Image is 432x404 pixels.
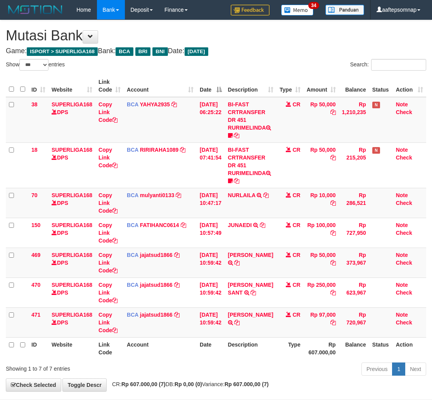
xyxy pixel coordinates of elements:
[292,147,300,153] span: CR
[251,290,256,296] a: Copy SOLIKHIN YULI SANT to clipboard
[121,381,166,387] strong: Rp 607.000,00 (7)
[127,252,138,258] span: BCA
[48,97,95,143] td: DPS
[135,47,150,56] span: BRI
[263,192,269,198] a: Copy NURLAILA to clipboard
[276,75,304,97] th: Type: activate to sort column ascending
[396,252,408,258] a: Note
[234,132,239,139] a: Copy BI-FAST CRTRANSFER DR 451 RURIMELINDA to clipboard
[228,252,273,258] a: [PERSON_NAME]
[108,381,269,387] span: CR: DB: Variance:
[52,252,92,258] a: SUPERLIGA168
[396,147,408,153] a: Note
[396,200,412,206] a: Check
[171,101,177,108] a: Copy YAHYA2935 to clipboard
[330,260,336,266] a: Copy Rp 50,000 to clipboard
[304,337,339,359] th: Rp 607.000,00
[175,381,202,387] strong: Rp 0,00 (0)
[98,312,118,333] a: Copy Link Code
[225,381,269,387] strong: Rp 607.000,00 (7)
[330,319,336,326] a: Copy Rp 97,000 to clipboard
[181,222,186,228] a: Copy FATIHANC0614 to clipboard
[6,362,174,373] div: Showing 1 to 7 of 7 entries
[31,147,38,153] span: 18
[197,142,225,188] td: [DATE] 07:41:54
[140,222,179,228] a: FATIHANC0614
[234,319,240,326] a: Copy DADAN SOFYAN to clipboard
[197,75,225,97] th: Date: activate to sort column descending
[228,192,256,198] a: NURLAILA
[19,59,48,71] select: Showentries
[31,282,40,288] span: 470
[396,260,412,266] a: Check
[292,222,300,228] span: CR
[31,252,40,258] span: 469
[339,337,369,359] th: Balance
[48,75,95,97] th: Website: activate to sort column ascending
[330,230,336,236] a: Copy Rp 100,000 to clipboard
[225,75,276,97] th: Description: activate to sort column ascending
[396,222,408,228] a: Note
[197,97,225,143] td: [DATE] 06:25:22
[52,101,92,108] a: SUPERLIGA168
[304,218,339,248] td: Rp 100,000
[185,47,208,56] span: [DATE]
[98,192,118,214] a: Copy Link Code
[393,75,426,97] th: Action: activate to sort column ascending
[234,178,239,184] a: Copy BI-FAST CRTRANSFER DR 451 RURIMELINDA to clipboard
[140,252,173,258] a: jajatsud1866
[48,142,95,188] td: DPS
[52,312,92,318] a: SUPERLIGA168
[197,188,225,218] td: [DATE] 10:47:17
[339,97,369,143] td: Rp 1,210,235
[52,192,92,198] a: SUPERLIGA168
[28,75,48,97] th: ID: activate to sort column ascending
[98,222,118,244] a: Copy Link Code
[392,362,405,376] a: 1
[174,282,180,288] a: Copy jajatsud1866 to clipboard
[6,59,65,71] label: Show entries
[48,218,95,248] td: DPS
[116,47,133,56] span: BCA
[48,248,95,277] td: DPS
[304,142,339,188] td: Rp 50,000
[140,192,175,198] a: mulyanti0133
[304,97,339,143] td: Rp 50,000
[95,337,124,359] th: Link Code
[396,109,412,115] a: Check
[339,188,369,218] td: Rp 286,521
[127,222,138,228] span: BCA
[127,282,138,288] span: BCA
[197,307,225,337] td: [DATE] 10:59:42
[228,222,252,228] a: JUNAEDI
[396,312,408,318] a: Note
[6,378,61,392] a: Check Selected
[330,200,336,206] a: Copy Rp 10,000 to clipboard
[48,188,95,218] td: DPS
[371,59,426,71] input: Search:
[52,282,92,288] a: SUPERLIGA168
[304,277,339,307] td: Rp 250,000
[52,222,92,228] a: SUPERLIGA168
[276,337,304,359] th: Type
[95,75,124,97] th: Link Code: activate to sort column ascending
[174,252,180,258] a: Copy jajatsud1866 to clipboard
[197,248,225,277] td: [DATE] 10:59:42
[52,147,92,153] a: SUPERLIGA168
[372,147,380,154] span: Has Note
[339,248,369,277] td: Rp 373,967
[127,312,138,318] span: BCA
[231,5,270,16] img: Feedback.jpg
[127,192,138,198] span: BCA
[369,75,393,97] th: Status
[361,362,392,376] a: Previous
[228,312,273,318] a: [PERSON_NAME]
[228,282,273,296] a: [PERSON_NAME] SANT
[98,147,118,168] a: Copy Link Code
[292,282,300,288] span: CR
[140,282,173,288] a: jajatsud1866
[304,307,339,337] td: Rp 97,000
[292,252,300,258] span: CR
[98,101,118,123] a: Copy Link Code
[140,312,173,318] a: jajatsud1866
